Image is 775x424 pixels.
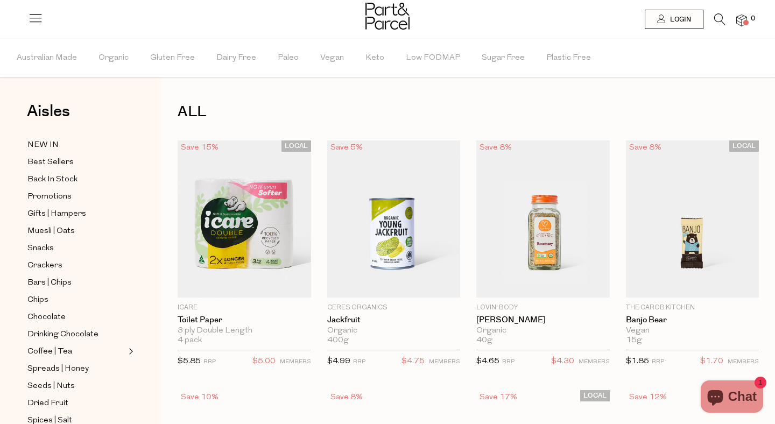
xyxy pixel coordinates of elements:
span: $1.85 [626,357,649,365]
small: RRP [203,359,216,365]
div: Vegan [626,326,759,336]
span: Promotions [27,190,72,203]
span: Dried Fruit [27,397,68,410]
p: Ceres Organics [327,303,461,313]
span: Muesli | Oats [27,225,75,238]
span: 0 [748,14,758,24]
small: RRP [652,359,664,365]
a: Drinking Chocolate [27,328,125,341]
span: LOCAL [580,390,610,401]
a: Best Sellers [27,156,125,169]
p: The Carob Kitchen [626,303,759,313]
button: Expand/Collapse Coffee | Tea [126,345,133,358]
span: Coffee | Tea [27,345,72,358]
span: Paleo [278,39,299,77]
a: Back In Stock [27,173,125,186]
div: Save 5% [327,140,366,155]
img: Banjo Bear [626,140,759,298]
div: Save 12% [626,390,670,405]
span: $5.85 [178,357,201,365]
span: 400g [327,336,349,345]
span: Low FODMAP [406,39,460,77]
div: Save 10% [178,390,222,405]
span: LOCAL [281,140,311,152]
span: Login [667,15,691,24]
a: Gifts | Hampers [27,207,125,221]
a: Chips [27,293,125,307]
span: Gifts | Hampers [27,208,86,221]
span: Best Sellers [27,156,74,169]
div: Organic [327,326,461,336]
a: Dried Fruit [27,397,125,410]
a: Promotions [27,190,125,203]
a: Bars | Chips [27,276,125,289]
div: Organic [476,326,610,336]
span: $4.65 [476,357,499,365]
a: Banjo Bear [626,315,759,325]
span: Seeds | Nuts [27,380,75,393]
span: NEW IN [27,139,59,152]
span: $1.70 [700,355,723,369]
span: Australian Made [17,39,77,77]
span: Bars | Chips [27,277,72,289]
div: Save 17% [476,390,520,405]
span: Crackers [27,259,62,272]
img: Jackfruit [327,140,461,298]
span: Aisles [27,100,70,123]
a: 0 [736,15,747,26]
a: Chocolate [27,310,125,324]
a: Snacks [27,242,125,255]
a: Seeds | Nuts [27,379,125,393]
span: Chips [27,294,48,307]
a: Login [645,10,703,29]
a: Toilet Paper [178,315,311,325]
a: Crackers [27,259,125,272]
div: 3 ply Double Length [178,326,311,336]
a: Muesli | Oats [27,224,125,238]
img: Part&Parcel [365,3,410,30]
a: Jackfruit [327,315,461,325]
div: Save 8% [476,140,515,155]
span: Drinking Chocolate [27,328,98,341]
a: NEW IN [27,138,125,152]
p: Lovin' Body [476,303,610,313]
span: $5.00 [252,355,276,369]
h1: ALL [178,100,759,124]
span: 4 pack [178,336,202,345]
span: Back In Stock [27,173,77,186]
p: icare [178,303,311,313]
small: MEMBERS [280,359,311,365]
span: Spreads | Honey [27,363,89,376]
span: 15g [626,336,642,345]
span: 40g [476,336,492,345]
inbox-online-store-chat: Shopify online store chat [697,380,766,415]
span: Keto [365,39,384,77]
a: Aisles [27,103,70,130]
span: $4.30 [551,355,574,369]
div: Save 15% [178,140,222,155]
span: Sugar Free [482,39,525,77]
span: Dairy Free [216,39,256,77]
small: RRP [353,359,365,365]
span: Chocolate [27,311,66,324]
span: Vegan [320,39,344,77]
div: Save 8% [327,390,366,405]
span: $4.75 [401,355,425,369]
a: Coffee | Tea [27,345,125,358]
a: [PERSON_NAME] [476,315,610,325]
span: LOCAL [729,140,759,152]
img: Rosemary [476,140,610,298]
span: $4.99 [327,357,350,365]
img: Toilet Paper [178,140,311,298]
small: MEMBERS [429,359,460,365]
div: Save 8% [626,140,665,155]
span: Gluten Free [150,39,195,77]
small: MEMBERS [579,359,610,365]
a: Spreads | Honey [27,362,125,376]
span: Plastic Free [546,39,591,77]
small: MEMBERS [728,359,759,365]
small: RRP [502,359,515,365]
span: Snacks [27,242,54,255]
span: Organic [98,39,129,77]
